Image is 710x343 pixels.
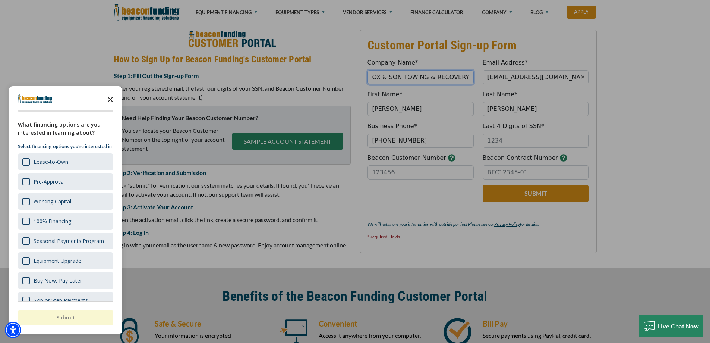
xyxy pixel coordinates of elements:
[34,237,104,244] div: Seasonal Payments Program
[18,213,113,230] div: 100% Financing
[18,153,113,170] div: Lease-to-Own
[34,257,81,264] div: Equipment Upgrade
[9,86,122,334] div: Survey
[103,91,118,106] button: Close the survey
[34,178,65,185] div: Pre-Approval
[18,143,113,150] p: Select financing options you're interested in
[18,272,113,289] div: Buy Now, Pay Later
[639,315,703,337] button: Live Chat Now
[5,322,21,338] div: Accessibility Menu
[18,252,113,269] div: Equipment Upgrade
[18,310,113,325] button: Submit
[18,193,113,210] div: Working Capital
[34,158,68,165] div: Lease-to-Own
[34,297,88,304] div: Skip or Step Payments
[18,121,113,137] div: What financing options are you interested in learning about?
[18,292,113,309] div: Skip or Step Payments
[34,277,82,284] div: Buy Now, Pay Later
[34,218,71,225] div: 100% Financing
[18,173,113,190] div: Pre-Approval
[658,322,699,330] span: Live Chat Now
[34,198,71,205] div: Working Capital
[18,94,53,103] img: Company logo
[18,233,113,249] div: Seasonal Payments Program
